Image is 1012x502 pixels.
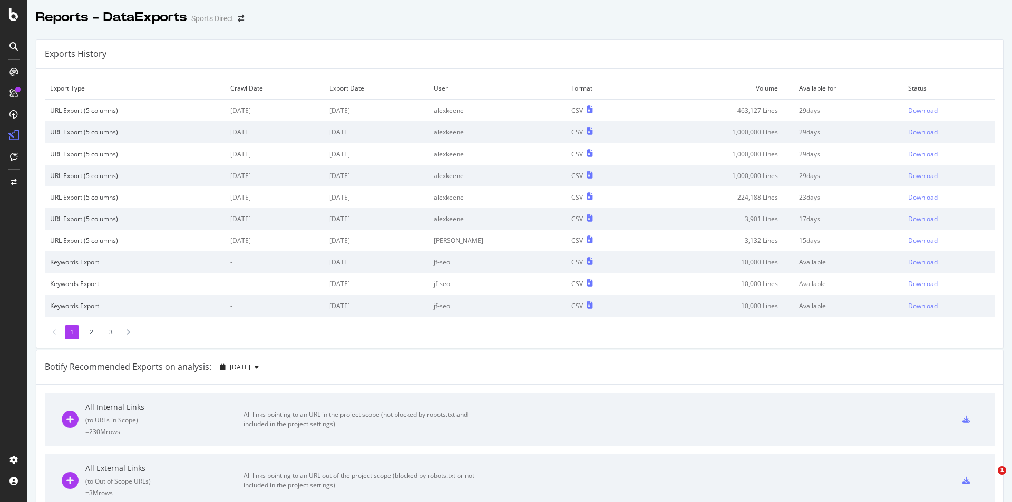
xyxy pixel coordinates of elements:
[571,214,583,223] div: CSV
[85,416,244,425] div: ( to URLs in Scope )
[429,273,567,294] td: jf-seo
[571,236,583,245] div: CSV
[36,8,187,26] div: Reports - DataExports
[45,48,106,60] div: Exports History
[794,143,903,165] td: 29 days
[571,258,583,267] div: CSV
[429,77,567,100] td: User
[908,171,990,180] a: Download
[799,301,898,310] div: Available
[908,258,990,267] a: Download
[324,230,428,251] td: [DATE]
[50,258,220,267] div: Keywords Export
[230,362,250,371] span: 2025 Aug. 31st
[50,193,220,202] div: URL Export (5 columns)
[429,186,567,208] td: alexkeene
[238,15,244,22] div: arrow-right-arrow-left
[640,273,794,294] td: 10,000 Lines
[429,143,567,165] td: alexkeene
[799,279,898,288] div: Available
[225,251,324,273] td: -
[640,165,794,186] td: 1,000,000 Lines
[908,150,938,159] div: Download
[216,359,263,376] button: [DATE]
[962,416,970,423] div: csv-export
[908,279,938,288] div: Download
[640,295,794,317] td: 10,000 Lines
[324,251,428,273] td: [DATE]
[794,121,903,143] td: 29 days
[429,165,567,186] td: alexkeene
[225,273,324,294] td: -
[50,127,220,136] div: URL Export (5 columns)
[908,193,990,202] a: Download
[429,295,567,317] td: jf-seo
[324,143,428,165] td: [DATE]
[65,325,79,339] li: 1
[640,143,794,165] td: 1,000,000 Lines
[908,171,938,180] div: Download
[104,325,118,339] li: 3
[908,106,938,115] div: Download
[640,251,794,273] td: 10,000 Lines
[324,273,428,294] td: [DATE]
[324,208,428,230] td: [DATE]
[225,295,324,317] td: -
[45,361,211,373] div: Botify Recommended Exports on analysis:
[429,208,567,230] td: alexkeene
[640,100,794,122] td: 463,127 Lines
[566,77,640,100] td: Format
[429,100,567,122] td: alexkeene
[324,165,428,186] td: [DATE]
[50,301,220,310] div: Keywords Export
[225,77,324,100] td: Crawl Date
[571,193,583,202] div: CSV
[908,236,938,245] div: Download
[85,427,244,436] div: = 230M rows
[794,208,903,230] td: 17 days
[799,258,898,267] div: Available
[794,230,903,251] td: 15 days
[640,208,794,230] td: 3,901 Lines
[908,258,938,267] div: Download
[571,106,583,115] div: CSV
[976,466,1001,491] iframe: Intercom live chat
[50,150,220,159] div: URL Export (5 columns)
[324,121,428,143] td: [DATE]
[324,295,428,317] td: [DATE]
[794,77,903,100] td: Available for
[908,214,938,223] div: Download
[225,100,324,122] td: [DATE]
[908,106,990,115] a: Download
[640,121,794,143] td: 1,000,000 Lines
[640,186,794,208] td: 224,188 Lines
[324,77,428,100] td: Export Date
[85,488,244,497] div: = 3M rows
[571,171,583,180] div: CSV
[908,279,990,288] a: Download
[640,77,794,100] td: Volume
[429,121,567,143] td: alexkeene
[429,251,567,273] td: jf-seo
[908,127,990,136] a: Download
[85,477,244,486] div: ( to Out of Scope URLs )
[908,301,990,310] a: Download
[244,410,481,429] div: All links pointing to an URL in the project scope (not blocked by robots.txt and included in the ...
[794,165,903,186] td: 29 days
[908,236,990,245] a: Download
[429,230,567,251] td: [PERSON_NAME]
[794,186,903,208] td: 23 days
[244,471,481,490] div: All links pointing to an URL out of the project scope (blocked by robots.txt or not included in t...
[50,236,220,245] div: URL Export (5 columns)
[908,301,938,310] div: Download
[50,106,220,115] div: URL Export (5 columns)
[794,100,903,122] td: 29 days
[962,477,970,484] div: csv-export
[225,165,324,186] td: [DATE]
[908,127,938,136] div: Download
[45,77,225,100] td: Export Type
[324,100,428,122] td: [DATE]
[571,301,583,310] div: CSV
[50,279,220,288] div: Keywords Export
[640,230,794,251] td: 3,132 Lines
